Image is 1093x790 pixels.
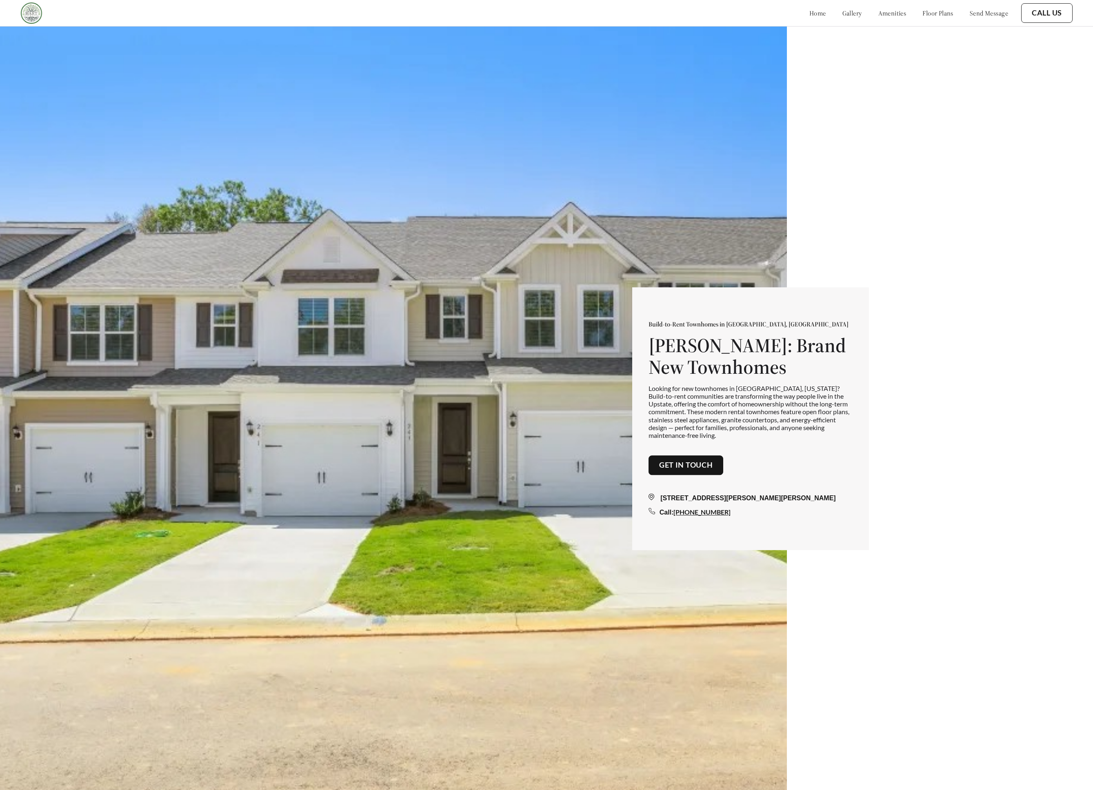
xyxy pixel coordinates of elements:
a: Call Us [1032,9,1062,18]
p: Looking for new townhomes in [GEOGRAPHIC_DATA], [US_STATE]? Build-to-rent communities are transfo... [649,384,853,439]
a: Get in touch [659,461,713,470]
h1: [PERSON_NAME]: Brand New Townhomes [649,335,853,378]
button: Call Us [1021,3,1073,23]
a: send message [970,9,1008,17]
span: Call: [660,509,674,516]
p: Build-to-Rent Townhomes in [GEOGRAPHIC_DATA], [GEOGRAPHIC_DATA] [649,320,853,328]
a: home [809,9,826,17]
a: gallery [842,9,862,17]
a: amenities [878,9,906,17]
a: [PHONE_NUMBER] [673,508,731,516]
div: [STREET_ADDRESS][PERSON_NAME][PERSON_NAME] [649,493,853,503]
button: Get in touch [649,455,724,475]
img: Company logo [20,2,42,24]
a: floor plans [922,9,953,17]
